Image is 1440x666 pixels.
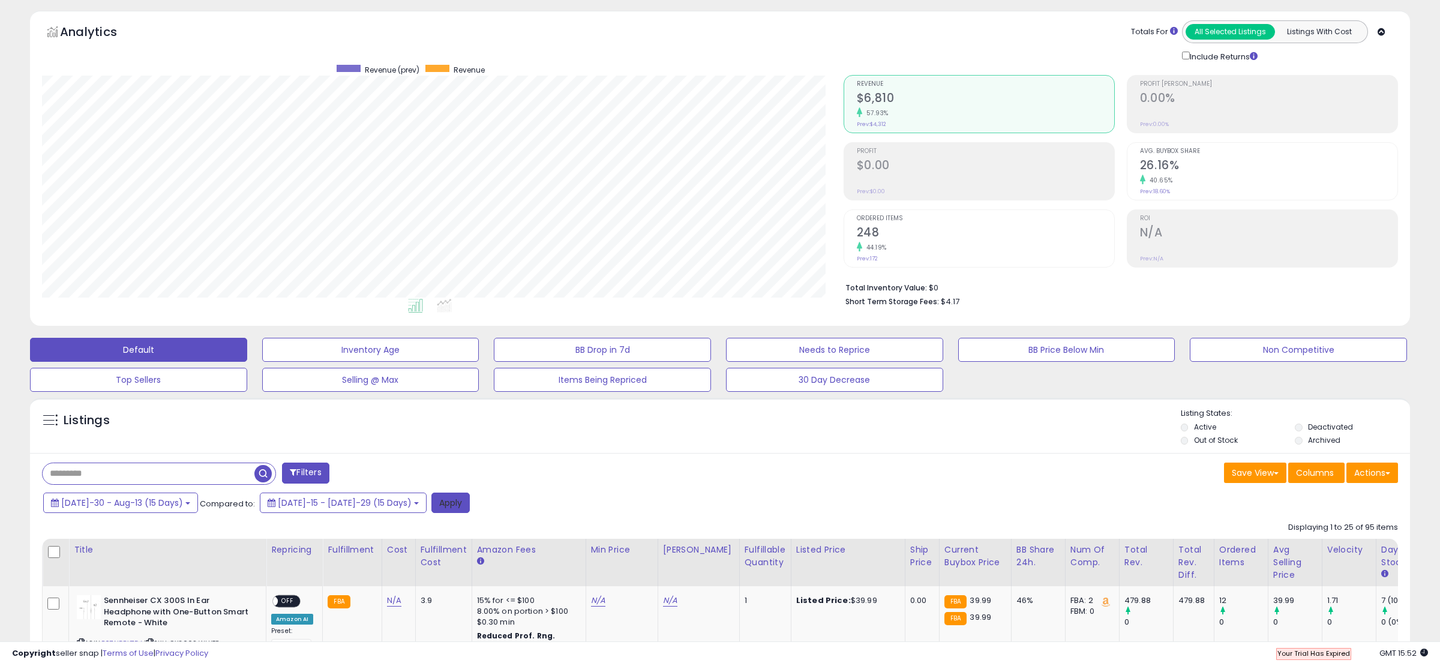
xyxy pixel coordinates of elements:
div: $39.99 [796,595,896,606]
div: BB Share 24h. [1016,544,1060,569]
div: Include Returns [1173,49,1272,63]
button: Filters [282,463,329,484]
span: Ordered Items [857,215,1114,222]
small: 40.65% [1145,176,1173,185]
span: Profit [857,148,1114,155]
button: Save View [1224,463,1286,483]
span: Revenue [454,65,485,75]
span: ROI [1140,215,1397,222]
h5: Analytics [60,23,140,43]
div: 7 (100%) [1381,595,1430,606]
img: 31Vg+GwsFFL._SL40_.jpg [77,595,101,619]
div: Repricing [271,544,317,556]
button: Needs to Reprice [726,338,943,362]
span: OFF [278,596,297,607]
small: Amazon Fees. [477,556,484,567]
span: Compared to: [200,498,255,509]
div: Total Rev. [1124,544,1168,569]
div: Total Rev. Diff. [1178,544,1209,581]
div: Listed Price [796,544,900,556]
div: Fulfillment [328,544,376,556]
h5: Listings [64,412,110,429]
div: Fulfillment Cost [421,544,467,569]
small: FBA [328,595,350,608]
div: FBA: 2 [1070,595,1110,606]
button: All Selected Listings [1186,24,1275,40]
div: 479.88 [1178,595,1205,606]
li: $0 [845,280,1389,294]
div: 0 [1219,617,1268,628]
h2: 248 [857,226,1114,242]
small: 57.93% [862,109,889,118]
div: Amazon AI [271,614,313,625]
button: BB Drop in 7d [494,338,711,362]
small: FBA [944,612,967,625]
div: Ship Price [910,544,934,569]
div: 1.71 [1327,595,1376,606]
strong: Copyright [12,647,56,659]
div: 39.99 [1273,595,1322,606]
label: Archived [1308,435,1340,445]
div: Days In Stock [1381,544,1425,569]
a: Privacy Policy [155,647,208,659]
div: 8.00% on portion > $100 [477,606,577,617]
span: Profit [PERSON_NAME] [1140,81,1397,88]
b: Listed Price: [796,595,851,606]
small: 44.19% [862,243,887,252]
button: Non Competitive [1190,338,1407,362]
div: FBM: 0 [1070,606,1110,617]
button: Actions [1346,463,1398,483]
div: Displaying 1 to 25 of 95 items [1288,522,1398,533]
label: Out of Stock [1194,435,1238,445]
div: 46% [1016,595,1056,606]
span: [DATE]-30 - Aug-13 (15 Days) [61,497,183,509]
div: 12 [1219,595,1268,606]
span: Columns [1296,467,1334,479]
div: Current Buybox Price [944,544,1006,569]
div: 0 (0%) [1381,617,1430,628]
h2: $0.00 [857,158,1114,175]
span: [DATE]-15 - [DATE]-29 (15 Days) [278,497,412,509]
span: 39.99 [970,595,991,606]
div: Velocity [1327,544,1371,556]
small: Prev: 172 [857,255,878,262]
h2: 26.16% [1140,158,1397,175]
div: 1 [745,595,782,606]
button: Listings With Cost [1274,24,1364,40]
div: Num of Comp. [1070,544,1114,569]
div: seller snap | | [12,648,208,659]
div: Cost [387,544,410,556]
span: Avg. Buybox Share [1140,148,1397,155]
div: Min Price [591,544,653,556]
div: Fulfillable Quantity [745,544,786,569]
button: [DATE]-30 - Aug-13 (15 Days) [43,493,198,513]
button: 30 Day Decrease [726,368,943,392]
div: Preset: [271,627,313,654]
span: Revenue (prev) [365,65,419,75]
small: Prev: N/A [1140,255,1163,262]
div: 0 [1124,617,1173,628]
h2: 0.00% [1140,91,1397,107]
span: 39.99 [970,611,991,623]
small: Prev: 18.60% [1140,188,1170,195]
button: [DATE]-15 - [DATE]-29 (15 Days) [260,493,427,513]
div: 3.9 [421,595,463,606]
span: Your Trial Has Expired [1277,649,1350,658]
div: 0 [1327,617,1376,628]
button: BB Price Below Min [958,338,1175,362]
a: N/A [387,595,401,607]
span: $4.17 [941,296,959,307]
div: 0 [1273,617,1322,628]
div: Avg Selling Price [1273,544,1317,581]
a: N/A [663,595,677,607]
div: 15% for <= $100 [477,595,577,606]
small: FBA [944,595,967,608]
label: Deactivated [1308,422,1353,432]
div: [PERSON_NAME] [663,544,734,556]
b: Short Term Storage Fees: [845,296,939,307]
div: 0.00 [910,595,930,606]
div: $0.30 min [477,617,577,628]
small: Prev: $4,312 [857,121,886,128]
button: Apply [431,493,470,513]
a: Terms of Use [103,647,154,659]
